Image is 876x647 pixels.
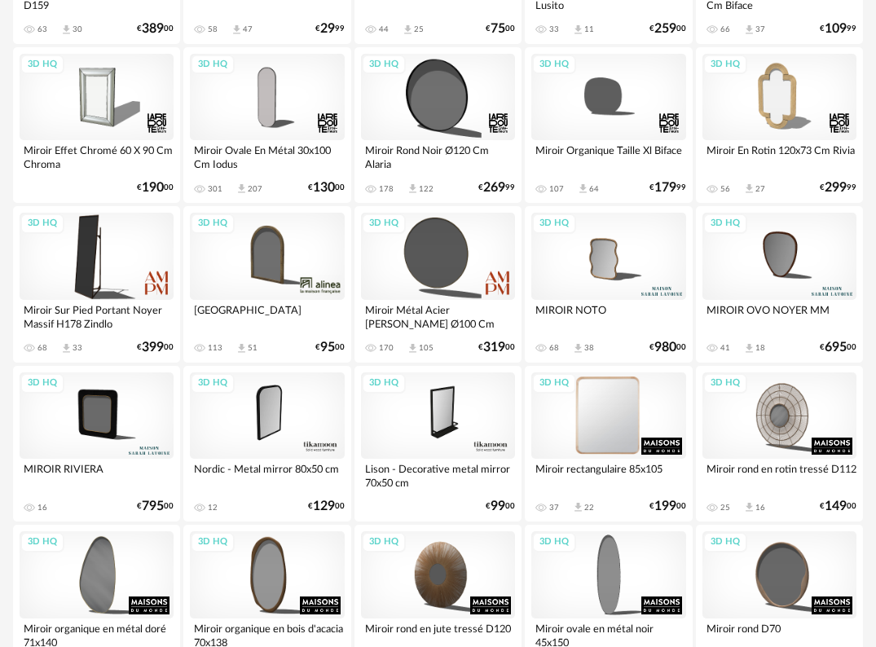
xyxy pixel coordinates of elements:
div: 3D HQ [362,55,406,75]
div: 16 [37,503,47,513]
span: Download icon [60,24,73,36]
span: 299 [825,183,847,193]
div: Miroir Organique Taille Xl Biface [531,140,685,173]
a: 3D HQ Miroir Rond Noir Ø120 Cm Alaria 178 Download icon 122 €26999 [354,47,522,204]
div: Lison - Decorative metal mirror 70x50 cm [361,459,515,491]
div: 37 [755,24,765,34]
div: 16 [755,503,765,513]
div: 25 [720,503,730,513]
div: 68 [549,343,559,353]
div: Miroir Sur Pied Portant Noyer Massif H178 Zindlo [20,300,174,332]
span: Download icon [572,24,584,36]
div: MIROIR OVO NOYER MM [702,300,856,332]
div: 3D HQ [703,213,747,234]
span: Download icon [236,183,248,195]
span: 695 [825,342,847,353]
div: 3D HQ [532,373,576,394]
a: 3D HQ Miroir Effet Chromé 60 X 90 Cm Chroma €19000 [13,47,180,204]
div: 12 [208,503,218,513]
div: MIROIR RIVIERA [20,459,174,491]
a: 3D HQ Miroir rectangulaire 85x105 37 Download icon 22 €19900 [525,366,692,522]
div: 3D HQ [703,532,747,552]
div: 3D HQ [532,213,576,234]
div: 33 [73,343,82,353]
span: Download icon [407,183,419,195]
span: 29 [320,24,335,34]
span: 109 [825,24,847,34]
div: € 00 [478,342,515,353]
div: € 99 [315,24,345,34]
div: 3D HQ [20,213,64,234]
div: 3D HQ [20,55,64,75]
span: Download icon [572,342,584,354]
div: [GEOGRAPHIC_DATA] [190,300,344,332]
span: Download icon [743,24,755,36]
div: 113 [208,343,222,353]
span: Download icon [743,183,755,195]
div: 3D HQ [362,213,406,234]
div: Miroir rectangulaire 85x105 [531,459,685,491]
span: 199 [654,501,676,512]
div: Nordic - Metal mirror 80x50 cm [190,459,344,491]
div: Miroir En Rotin 120x73 Cm Rivia [702,140,856,173]
div: 178 [379,184,394,194]
div: € 99 [820,24,856,34]
span: 190 [142,183,164,193]
div: Miroir Effet Chromé 60 X 90 Cm Chroma [20,140,174,173]
span: 399 [142,342,164,353]
span: Download icon [577,183,589,195]
a: 3D HQ Miroir Organique Taille Xl Biface 107 Download icon 64 €17999 [525,47,692,204]
a: 3D HQ Miroir Sur Pied Portant Noyer Massif H178 Zindlo 68 Download icon 33 €39900 [13,206,180,363]
span: Download icon [60,342,73,354]
div: 64 [589,184,599,194]
span: 130 [313,183,335,193]
a: 3D HQ Nordic - Metal mirror 80x50 cm 12 €12900 [183,366,350,522]
div: 3D HQ [362,532,406,552]
div: 3D HQ [703,55,747,75]
div: € 00 [137,501,174,512]
a: 3D HQ MIROIR NOTO 68 Download icon 38 €98000 [525,206,692,363]
div: € 00 [649,342,686,353]
a: 3D HQ [GEOGRAPHIC_DATA] 113 Download icon 51 €9500 [183,206,350,363]
span: Download icon [402,24,414,36]
div: € 00 [649,24,686,34]
div: Miroir Ovale En Métal 30x100 Cm Iodus [190,140,344,173]
a: 3D HQ Lison - Decorative metal mirror 70x50 cm €9900 [354,366,522,522]
div: 3D HQ [20,373,64,394]
span: 95 [320,342,335,353]
span: 149 [825,501,847,512]
span: 389 [142,24,164,34]
a: 3D HQ MIROIR OVO NOYER MM 41 Download icon 18 €69500 [696,206,863,363]
div: 63 [37,24,47,34]
div: 30 [73,24,82,34]
div: € 00 [649,501,686,512]
div: Miroir rond en rotin tressé D112 [702,459,856,491]
div: 56 [720,184,730,194]
span: 319 [483,342,505,353]
a: 3D HQ Miroir Ovale En Métal 30x100 Cm Iodus 301 Download icon 207 €13000 [183,47,350,204]
div: 3D HQ [532,55,576,75]
div: € 99 [478,183,515,193]
div: € 00 [315,342,345,353]
div: 47 [243,24,253,34]
div: 18 [755,343,765,353]
div: Miroir Métal Acier [PERSON_NAME] Ø100 Cm Caligone [361,300,515,332]
div: € 00 [820,501,856,512]
div: € 00 [137,183,174,193]
div: 207 [248,184,262,194]
div: € 00 [308,501,345,512]
div: € 99 [820,183,856,193]
div: 105 [419,343,434,353]
div: € 99 [649,183,686,193]
div: € 00 [137,342,174,353]
div: € 00 [820,342,856,353]
div: 107 [549,184,564,194]
span: 75 [491,24,505,34]
span: 99 [491,501,505,512]
div: 22 [584,503,594,513]
div: € 00 [137,24,174,34]
div: 11 [584,24,594,34]
div: 38 [584,343,594,353]
span: 269 [483,183,505,193]
div: Miroir Rond Noir Ø120 Cm Alaria [361,140,515,173]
